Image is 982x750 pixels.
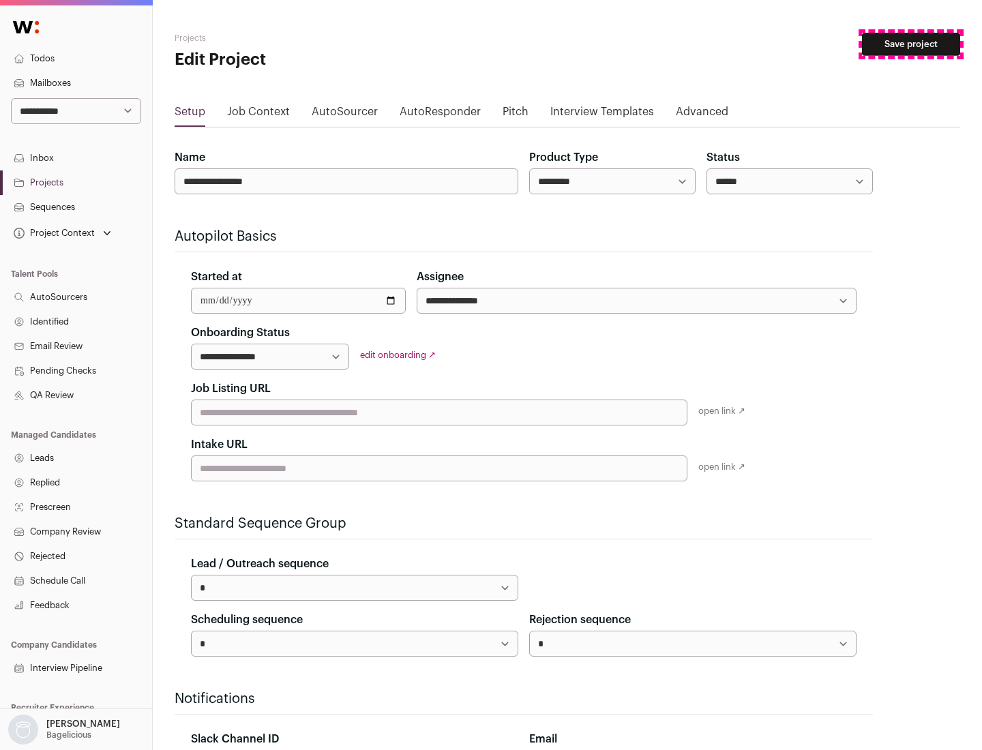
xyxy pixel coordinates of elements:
[191,612,303,628] label: Scheduling sequence
[360,350,436,359] a: edit onboarding ↗
[175,689,873,708] h2: Notifications
[175,49,436,71] h1: Edit Project
[529,149,598,166] label: Product Type
[529,612,631,628] label: Rejection sequence
[191,325,290,341] label: Onboarding Status
[8,715,38,745] img: nopic.png
[191,556,329,572] label: Lead / Outreach sequence
[46,730,91,740] p: Bagelicious
[11,224,114,243] button: Open dropdown
[529,731,857,747] div: Email
[400,104,481,125] a: AutoResponder
[862,33,960,56] button: Save project
[175,514,873,533] h2: Standard Sequence Group
[46,719,120,730] p: [PERSON_NAME]
[227,104,290,125] a: Job Context
[5,715,123,745] button: Open dropdown
[191,436,248,453] label: Intake URL
[706,149,740,166] label: Status
[175,33,436,44] h2: Projects
[191,731,279,747] label: Slack Channel ID
[191,269,242,285] label: Started at
[175,104,205,125] a: Setup
[175,149,205,166] label: Name
[676,104,728,125] a: Advanced
[11,228,95,239] div: Project Context
[503,104,529,125] a: Pitch
[175,227,873,246] h2: Autopilot Basics
[191,380,271,397] label: Job Listing URL
[417,269,464,285] label: Assignee
[5,14,46,41] img: Wellfound
[550,104,654,125] a: Interview Templates
[312,104,378,125] a: AutoSourcer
